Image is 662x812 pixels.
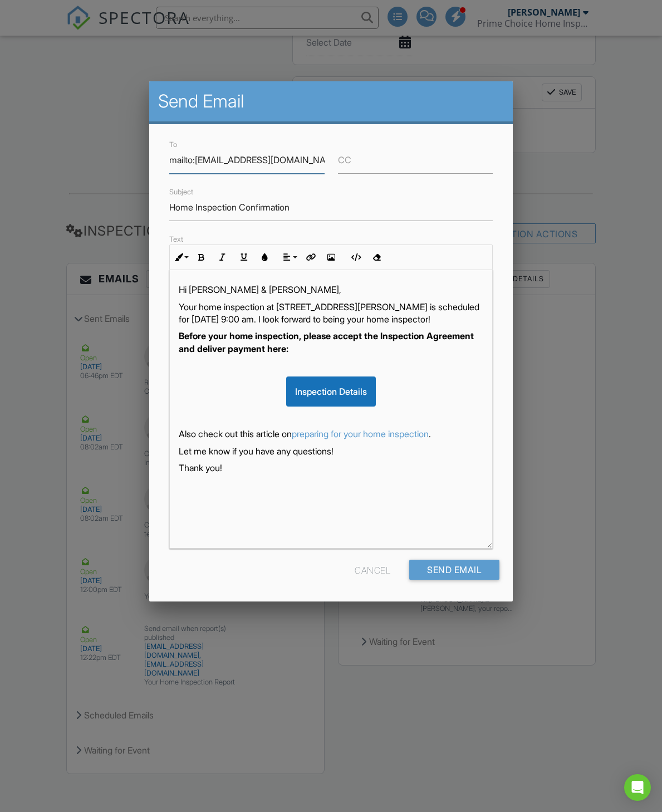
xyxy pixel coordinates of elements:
label: CC [338,154,351,166]
label: To [169,140,177,150]
a: Inspection Details [286,386,376,397]
button: Clear Formatting [366,247,387,268]
button: Bold (⌘B) [191,247,212,268]
p: Hi [PERSON_NAME] & [PERSON_NAME], [179,283,484,296]
button: Insert Link (⌘K) [300,247,321,268]
p: Let me know if you have any questions! [179,445,484,457]
button: Insert Image (⌘P) [321,247,342,268]
div: Send Email [409,560,499,580]
a: preparing for your home inspection [292,428,429,439]
strong: Before your home inspection, please accept the Inspection Agreement and deliver payment here: [179,330,474,354]
div: Inspection Details [286,376,376,407]
label: Subject [169,187,193,197]
button: Align [278,247,300,268]
button: Code View [345,247,366,268]
p: Your home inspection at [STREET_ADDRESS][PERSON_NAME] is scheduled for [DATE] 9:00 am. I look for... [179,301,484,326]
div: Open Intercom Messenger [624,774,651,801]
button: Italic (⌘I) [212,247,233,268]
h2: Send Email [158,90,504,112]
p: Thank you! [179,462,484,474]
button: Inline Style [170,247,191,268]
button: Colors [254,247,276,268]
p: Also check out this article on . [179,428,484,440]
button: Underline (⌘U) [233,247,254,268]
div: Cancel [355,560,390,580]
label: Text [169,235,183,243]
